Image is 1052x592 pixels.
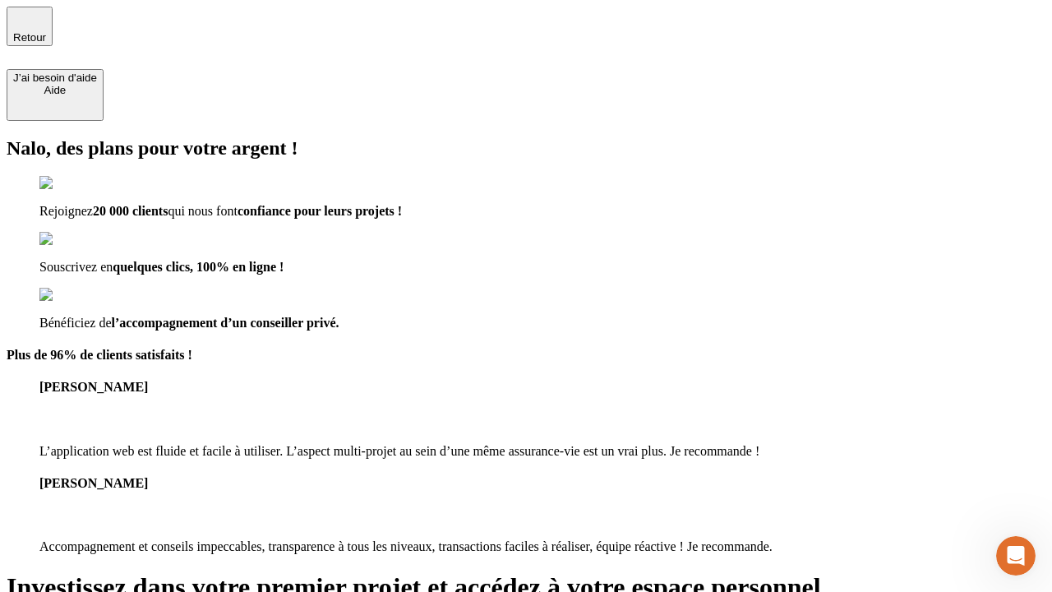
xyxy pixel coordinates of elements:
[39,413,121,428] img: reviews stars
[996,536,1036,576] iframe: Intercom live chat
[39,316,112,330] span: Bénéficiez de
[39,204,93,218] span: Rejoignez
[7,69,104,121] button: J’ai besoin d'aideAide
[13,72,97,84] div: J’ai besoin d'aide
[7,7,53,46] button: Retour
[93,204,168,218] span: 20 000 clients
[39,441,1045,456] p: L’application web est fluide et facile à utiliser. L’aspect multi-projet au sein d’une même assur...
[39,232,110,247] img: checkmark
[112,316,339,330] span: l’accompagnement d’un conseiller privé.
[39,176,110,191] img: checkmark
[39,533,1045,548] p: Accompagnement et conseils impeccables, transparence à tous les niveaux, transactions faciles à r...
[7,137,1045,160] h2: Nalo, des plans pour votre argent !
[238,204,402,218] span: confiance pour leurs projets !
[7,348,1045,363] h4: Plus de 96% de clients satisfaits !
[39,380,1045,395] h4: [PERSON_NAME]
[39,260,113,274] span: Souscrivez en
[39,473,1045,488] h4: [PERSON_NAME]
[39,505,121,520] img: reviews stars
[39,288,110,303] img: checkmark
[13,84,97,96] div: Aide
[168,204,237,218] span: qui nous font
[113,260,284,274] span: quelques clics, 100% en ligne !
[13,31,46,44] span: Retour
